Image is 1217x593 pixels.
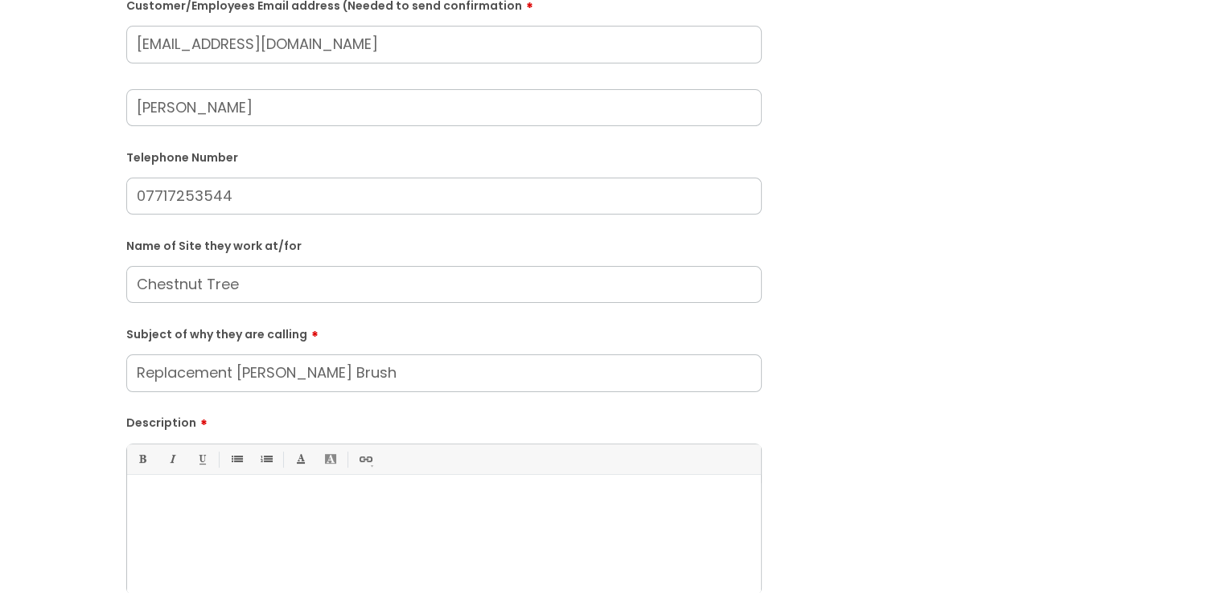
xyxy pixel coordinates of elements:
[226,449,246,469] a: • Unordered List (Ctrl-Shift-7)
[355,449,375,469] a: Link
[126,411,762,430] label: Description
[126,26,762,63] input: Email
[320,449,340,469] a: Back Color
[126,322,762,341] label: Subject of why they are calling
[191,449,212,469] a: Underline(Ctrl-U)
[256,449,276,469] a: 1. Ordered List (Ctrl-Shift-8)
[132,449,152,469] a: Bold (Ctrl-B)
[126,89,762,126] input: Your Name
[126,236,762,253] label: Name of Site they work at/for
[290,449,310,469] a: Font Color
[126,148,762,165] label: Telephone Number
[162,449,182,469] a: Italic (Ctrl-I)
